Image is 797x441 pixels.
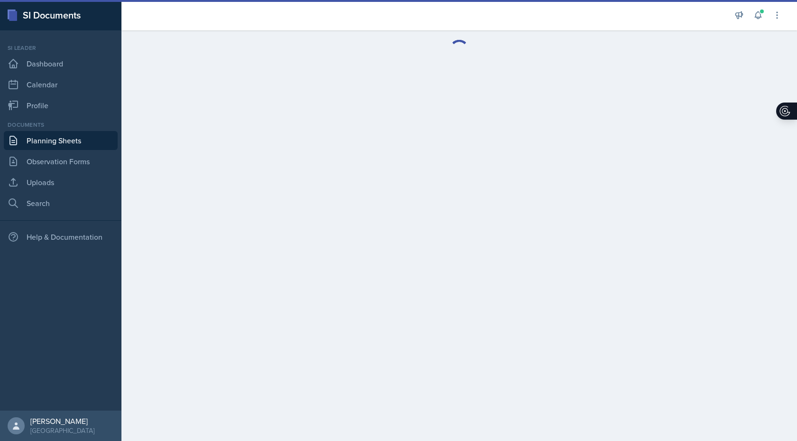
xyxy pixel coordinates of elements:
[4,152,118,171] a: Observation Forms
[4,194,118,213] a: Search
[4,75,118,94] a: Calendar
[4,96,118,115] a: Profile
[4,173,118,192] a: Uploads
[30,416,94,426] div: [PERSON_NAME]
[4,227,118,246] div: Help & Documentation
[30,426,94,435] div: [GEOGRAPHIC_DATA]
[4,44,118,52] div: Si leader
[4,131,118,150] a: Planning Sheets
[4,121,118,129] div: Documents
[4,54,118,73] a: Dashboard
